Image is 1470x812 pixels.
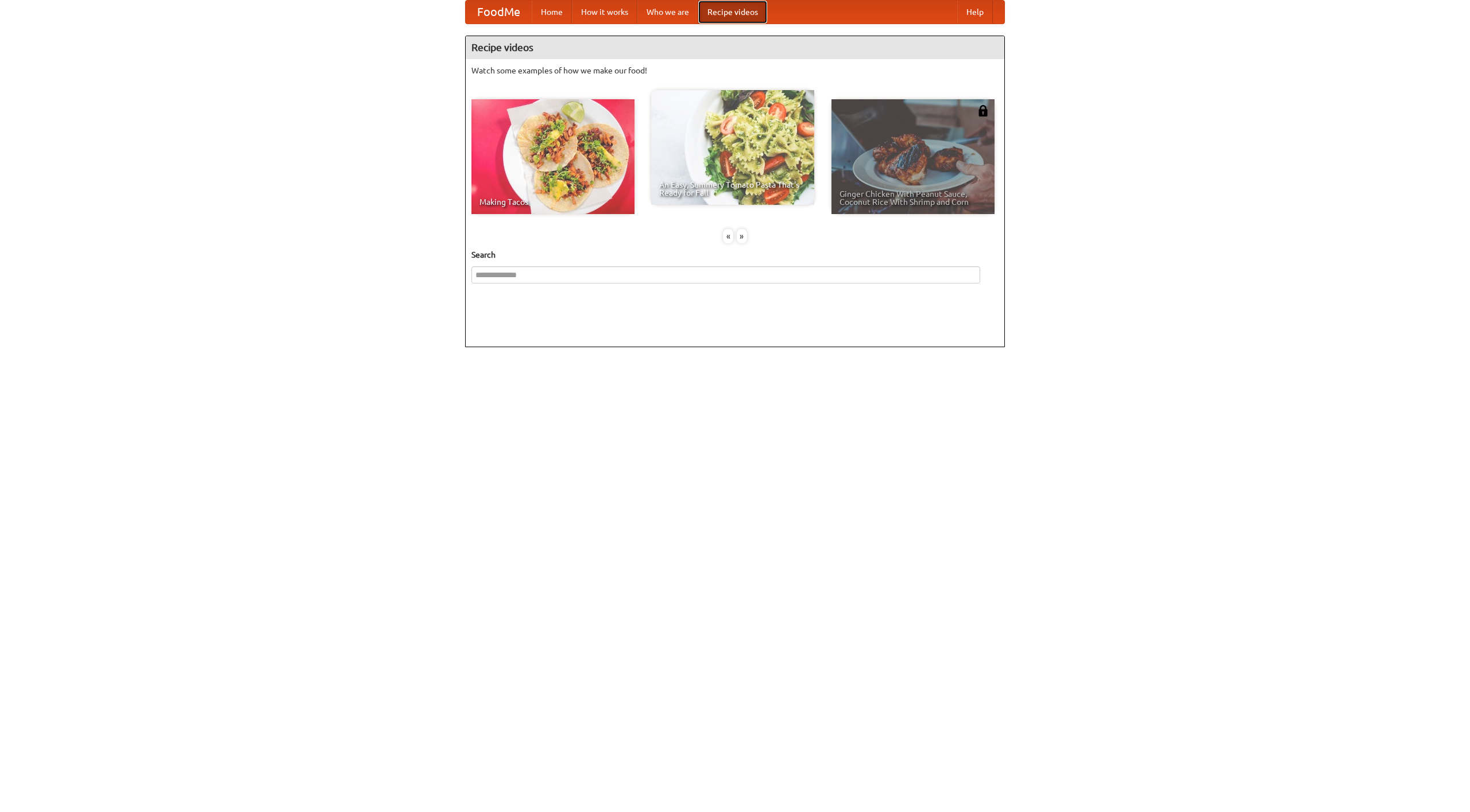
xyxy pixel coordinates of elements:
a: How it works [572,1,637,24]
h4: Recipe videos [466,36,1004,59]
a: Who we are [637,1,698,24]
a: Help [957,1,993,24]
span: An Easy, Summery Tomato Pasta That's Ready for Fall [659,181,806,197]
a: FoodMe [466,1,532,24]
a: An Easy, Summery Tomato Pasta That's Ready for Fall [651,90,814,205]
a: Recipe videos [698,1,767,24]
a: Making Tacos [471,99,635,214]
div: » [737,229,747,243]
span: Making Tacos [479,198,626,206]
img: 483408.png [977,105,989,116]
h5: Search [471,249,999,261]
p: Watch some examples of how we make our food! [471,65,999,76]
a: Home [532,1,572,24]
div: « [723,229,733,243]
